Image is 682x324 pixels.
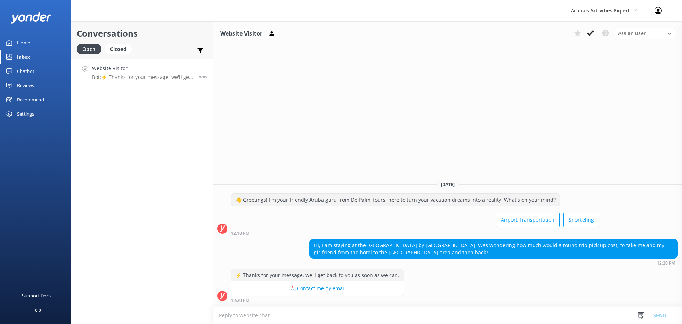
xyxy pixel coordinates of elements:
[17,107,34,121] div: Settings
[17,64,34,78] div: Chatbot
[231,231,249,235] strong: 12:18 PM
[309,260,678,265] div: Sep 17 2025 12:20pm (UTC -04:00) America/Caracas
[231,298,249,303] strong: 12:20 PM
[231,230,599,235] div: Sep 17 2025 12:18pm (UTC -04:00) America/Caracas
[563,213,599,227] button: Snorkeling
[657,261,675,265] strong: 12:20 PM
[437,181,459,187] span: [DATE]
[17,92,44,107] div: Recommend
[571,7,630,14] span: Aruba's Activities Expert
[11,12,52,24] img: yonder-white-logo.png
[31,303,41,317] div: Help
[496,213,560,227] button: Airport Transportation
[615,28,675,39] div: Assign User
[231,194,560,206] div: 👋 Greetings! I'm your friendly Aruba guru from De Palm Tours, here to turn your vacation dreams i...
[92,74,193,80] p: Bot: ⚡ Thanks for your message, we'll get back to you as soon as we can.
[17,50,30,64] div: Inbox
[77,44,101,54] div: Open
[618,30,646,37] span: Assign user
[92,64,193,72] h4: Website Visitor
[77,27,207,40] h2: Conversations
[71,59,213,85] a: Website VisitorBot:⚡ Thanks for your message, we'll get back to you as soon as we can.now
[220,29,262,38] h3: Website Visitor
[77,45,105,53] a: Open
[105,44,132,54] div: Closed
[22,288,51,303] div: Support Docs
[310,239,677,258] div: Hi, I am staying at the [GEOGRAPHIC_DATA] by [GEOGRAPHIC_DATA]. Was wondering how much would a ro...
[231,298,404,303] div: Sep 17 2025 12:20pm (UTC -04:00) America/Caracas
[105,45,135,53] a: Closed
[17,36,30,50] div: Home
[231,281,404,296] button: 📩 Contact me by email
[17,78,34,92] div: Reviews
[199,74,207,80] span: Sep 17 2025 12:20pm (UTC -04:00) America/Caracas
[231,269,404,281] div: ⚡ Thanks for your message, we'll get back to you as soon as we can.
